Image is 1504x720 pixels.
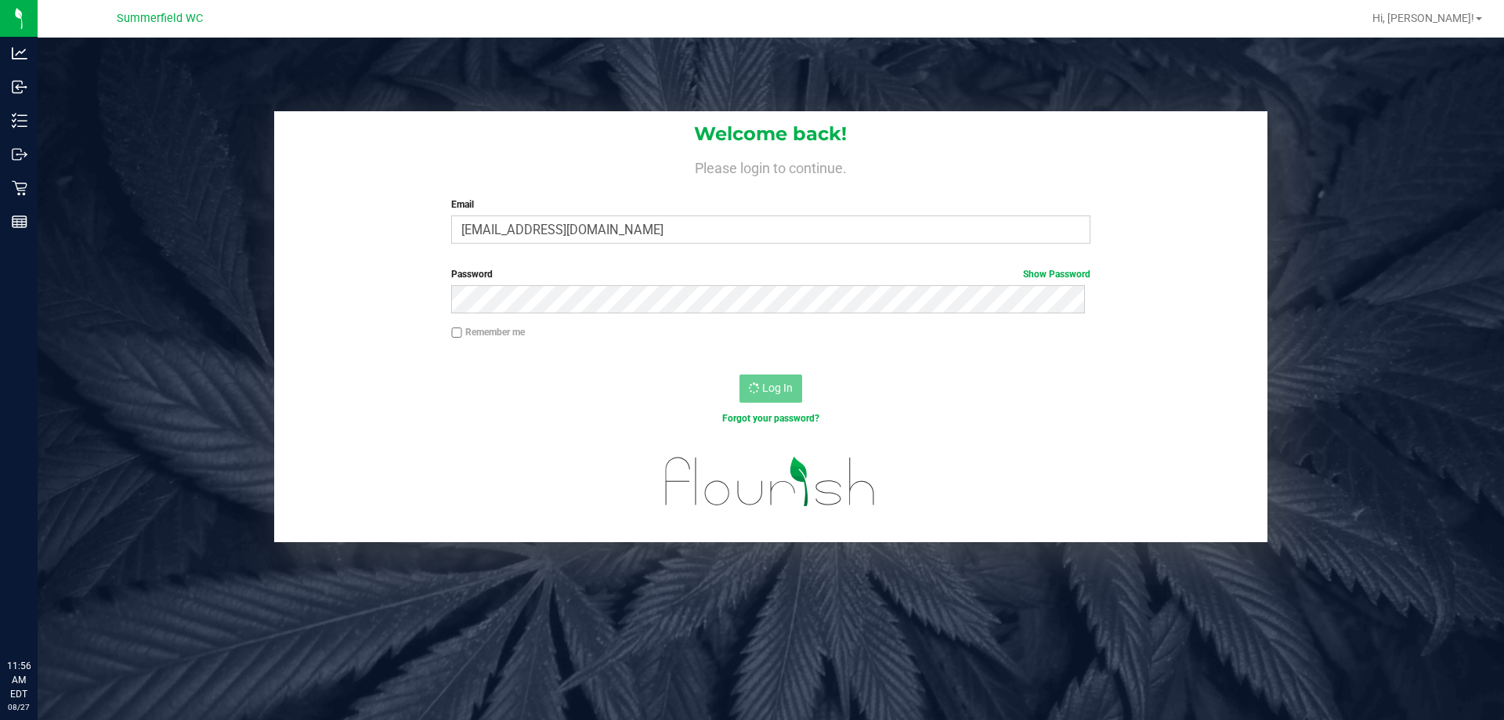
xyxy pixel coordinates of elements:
[12,180,27,196] inline-svg: Retail
[762,382,793,394] span: Log In
[739,374,802,403] button: Log In
[12,79,27,95] inline-svg: Inbound
[274,124,1267,144] h1: Welcome back!
[451,327,462,338] input: Remember me
[7,659,31,701] p: 11:56 AM EDT
[1372,12,1474,24] span: Hi, [PERSON_NAME]!
[12,113,27,128] inline-svg: Inventory
[451,325,525,339] label: Remember me
[12,214,27,230] inline-svg: Reports
[7,701,31,713] p: 08/27
[646,442,895,522] img: flourish_logo.svg
[722,413,819,424] a: Forgot your password?
[451,269,493,280] span: Password
[117,12,203,25] span: Summerfield WC
[12,45,27,61] inline-svg: Analytics
[1023,269,1090,280] a: Show Password
[12,147,27,162] inline-svg: Outbound
[274,157,1267,175] h4: Please login to continue.
[451,197,1090,212] label: Email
